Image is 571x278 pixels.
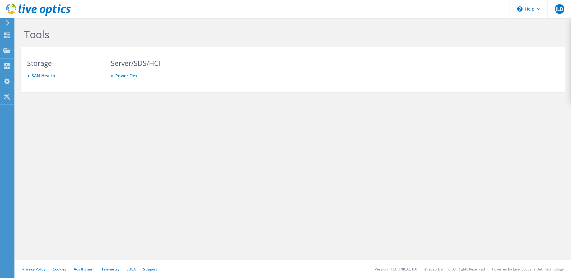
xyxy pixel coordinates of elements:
[115,73,138,79] a: Power Flex
[111,60,183,66] h3: Server/SDS/HCI
[53,267,67,272] a: Cookies
[517,6,523,12] svg: \n
[375,267,417,272] li: Version: [TECHNICAL_ID]
[101,267,119,272] a: Telemetry
[126,267,136,272] a: EULA
[74,267,94,272] a: Ads & Email
[555,4,564,14] span: JLB
[32,73,55,79] a: SAN Health
[27,60,99,66] h3: Storage
[143,267,157,272] a: Support
[492,267,564,272] li: Powered by Live Optics, a Dell Technology
[424,267,485,272] li: © 2025 Dell Inc. All Rights Reserved
[22,267,45,272] a: Privacy Policy
[24,28,430,41] h1: Tools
